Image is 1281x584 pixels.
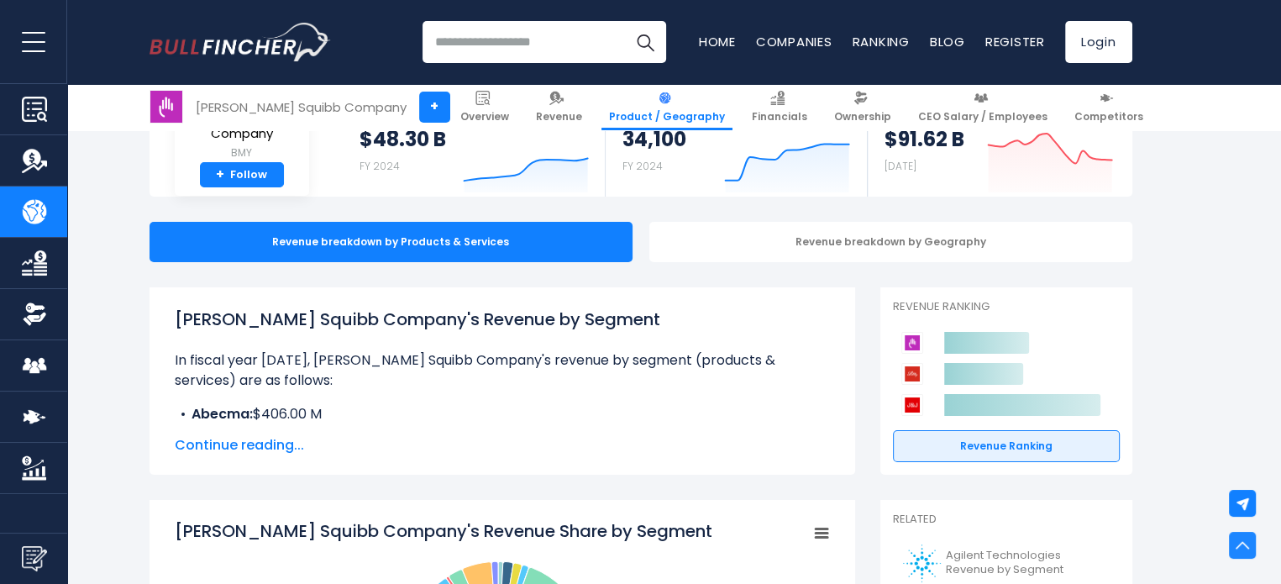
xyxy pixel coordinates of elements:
a: Revenue [528,84,590,130]
img: Bristol-Myers Squibb Company competitors logo [901,332,923,354]
a: +Follow [200,162,284,188]
span: Competitors [1074,110,1143,124]
a: Register [985,33,1045,50]
tspan: [PERSON_NAME] Squibb Company's Revenue Share by Segment [175,519,712,543]
h1: [PERSON_NAME] Squibb Company's Revenue by Segment [175,307,830,332]
span: Agilent Technologies Revenue by Segment [946,549,1110,577]
span: CEO Salary / Employees [918,110,1047,124]
a: Ownership [827,84,899,130]
p: Related [893,513,1120,527]
img: A logo [903,545,941,582]
small: FY 2024 [360,159,400,173]
a: Revenue Ranking [893,430,1120,462]
b: Abecma: [192,404,253,424]
span: Continue reading... [175,435,830,455]
a: Revenue $48.30 B FY 2024 [343,88,606,197]
div: Revenue breakdown by Products & Services [150,222,633,262]
span: Revenue [536,110,582,124]
span: Overview [460,110,509,124]
a: Login [1065,21,1132,63]
img: Bullfincher logo [150,23,331,61]
img: BMY logo [150,91,182,123]
button: Search [624,21,666,63]
a: Employees 34,100 FY 2024 [606,88,867,197]
span: Ownership [834,110,891,124]
a: Product / Geography [601,84,732,130]
a: Overview [453,84,517,130]
img: Eli Lilly and Company competitors logo [901,363,923,385]
a: Ranking [853,33,910,50]
a: Financials [744,84,815,130]
a: CEO Salary / Employees [911,84,1055,130]
img: Johnson & Johnson competitors logo [901,394,923,416]
p: Revenue Ranking [893,300,1120,314]
div: [PERSON_NAME] Squibb Company [196,97,407,117]
a: Home [699,33,736,50]
a: + [419,92,450,123]
a: Blog [930,33,965,50]
span: [PERSON_NAME] Squibb Company [188,99,296,141]
li: $406.00 M [175,404,830,424]
small: [DATE] [885,159,916,173]
a: Go to homepage [150,23,330,61]
p: In fiscal year [DATE], [PERSON_NAME] Squibb Company's revenue by segment (products & services) ar... [175,350,830,391]
a: Competitors [1067,84,1151,130]
small: BMY [188,145,296,160]
div: Revenue breakdown by Geography [649,222,1132,262]
span: Financials [752,110,807,124]
span: Product / Geography [609,110,725,124]
strong: 34,100 [622,126,686,152]
img: Ownership [22,302,47,327]
strong: $91.62 B [885,126,964,152]
small: FY 2024 [622,159,663,173]
strong: $48.30 B [360,126,446,152]
a: Market Capitalization $91.62 B [DATE] [868,88,1130,197]
a: Companies [756,33,832,50]
strong: + [216,167,224,182]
